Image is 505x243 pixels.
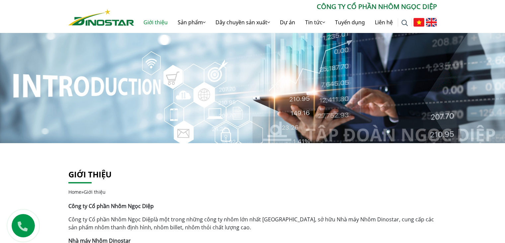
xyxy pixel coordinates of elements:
[68,9,134,26] img: Nhôm Dinostar
[134,2,437,12] p: CÔNG TY CỔ PHẦN NHÔM NGỌC DIỆP
[413,18,424,27] img: Tiếng Việt
[401,20,408,26] img: search
[84,189,106,195] span: Giới thiệu
[68,189,81,195] a: Home
[330,12,370,33] a: Tuyển dụng
[275,12,300,33] a: Dự án
[68,202,154,210] strong: Công ty Cổ phần Nhôm Ngọc Diệp
[173,12,210,33] a: Sản phẩm
[426,18,437,27] img: English
[300,12,330,33] a: Tin tức
[68,169,112,180] a: Giới thiệu
[138,12,173,33] a: Giới thiệu
[370,12,398,33] a: Liên hệ
[210,12,275,33] a: Dây chuyền sản xuất
[68,216,154,223] a: Công ty Cổ phần Nhôm Ngọc Diệp
[68,189,106,195] span: »
[68,215,437,231] p: là một trong những công ty nhôm lớn nhất [GEOGRAPHIC_DATA], sở hữu Nhà máy Nhôm Dinostar, cung cấ...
